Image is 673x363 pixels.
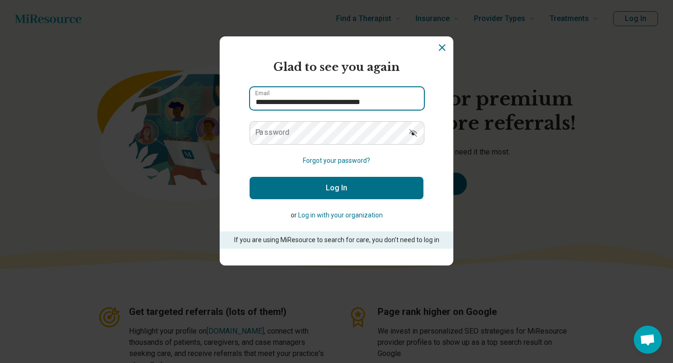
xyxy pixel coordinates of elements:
button: Show password [403,121,423,144]
h2: Glad to see you again [250,59,423,76]
button: Dismiss [437,42,448,53]
button: Log In [250,177,423,199]
p: or [250,210,423,220]
label: Password [255,129,290,136]
label: Email [255,91,270,96]
button: Forgot your password? [303,156,370,166]
button: Log in with your organization [298,210,383,220]
section: Login Dialog [220,36,453,265]
p: If you are using MiResource to search for care, you don’t need to log in [233,235,440,245]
